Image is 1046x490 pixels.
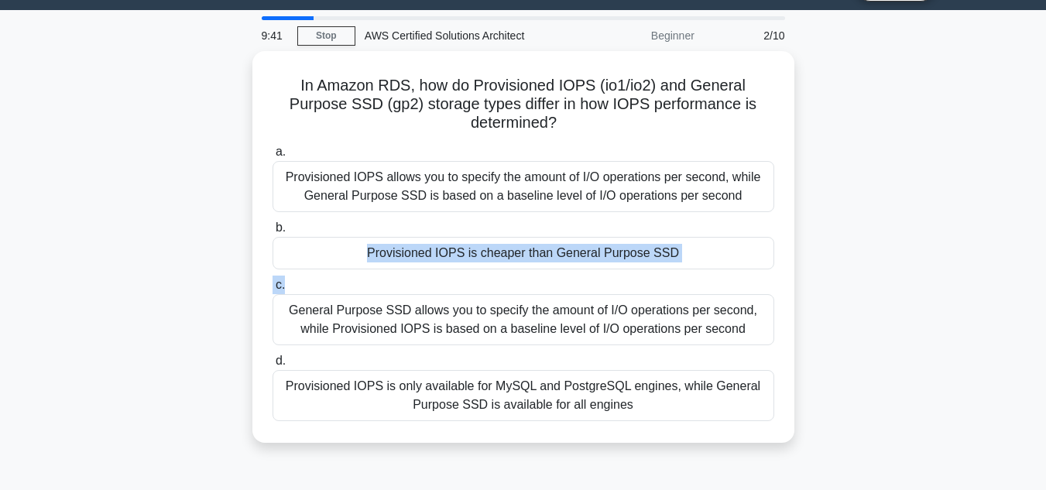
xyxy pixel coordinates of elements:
span: b. [276,221,286,234]
span: a. [276,145,286,158]
span: d. [276,354,286,367]
div: Beginner [568,20,704,51]
div: 2/10 [704,20,794,51]
div: 9:41 [252,20,297,51]
span: c. [276,278,285,291]
div: Provisioned IOPS is cheaper than General Purpose SSD [273,237,774,269]
div: General Purpose SSD allows you to specify the amount of I/O operations per second, while Provisio... [273,294,774,345]
h5: In Amazon RDS, how do Provisioned IOPS (io1/io2) and General Purpose SSD (gp2) storage types diff... [271,76,776,133]
a: Stop [297,26,355,46]
div: Provisioned IOPS is only available for MySQL and PostgreSQL engines, while General Purpose SSD is... [273,370,774,421]
div: Provisioned IOPS allows you to specify the amount of I/O operations per second, while General Pur... [273,161,774,212]
div: AWS Certified Solutions Architect [355,20,568,51]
